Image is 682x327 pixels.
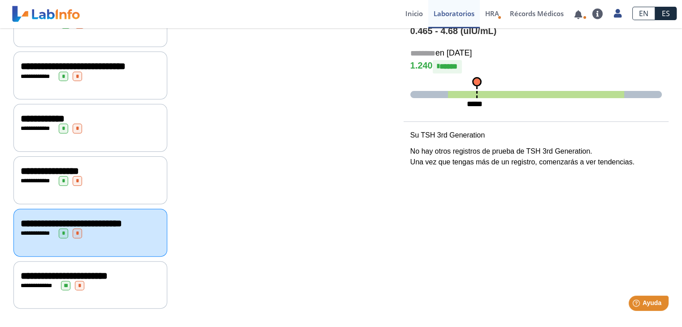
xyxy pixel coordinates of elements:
h5: en [DATE] [410,48,662,59]
a: ES [655,7,677,20]
h4: 1.240 [410,60,662,73]
p: Su TSH 3rd Generation [410,130,662,141]
h4: 0.465 - 4.68 (uIU/mL) [410,26,662,37]
span: HRA [485,9,499,18]
a: EN [632,7,655,20]
p: No hay otros registros de prueba de TSH 3rd Generation. Una vez que tengas más de un registro, co... [410,146,662,168]
iframe: Help widget launcher [602,292,672,317]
